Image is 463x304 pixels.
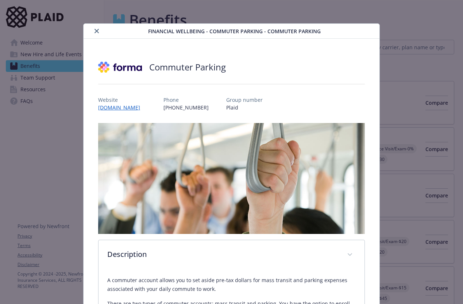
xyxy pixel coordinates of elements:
[163,104,209,111] p: [PHONE_NUMBER]
[98,56,142,78] img: Forma, Inc.
[107,276,355,293] p: A commuter account allows you to set aside pre-tax dollars for mass transit and parking expenses ...
[98,123,364,234] img: banner
[98,104,146,111] a: [DOMAIN_NAME]
[226,104,263,111] p: Plaid
[148,27,321,35] span: Financial Wellbeing - Commuter Parking - Commuter Parking
[107,249,338,260] p: Description
[92,27,101,35] button: close
[149,61,226,73] h2: Commuter Parking
[163,96,209,104] p: Phone
[99,240,364,270] div: Description
[226,96,263,104] p: Group number
[98,96,146,104] p: Website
